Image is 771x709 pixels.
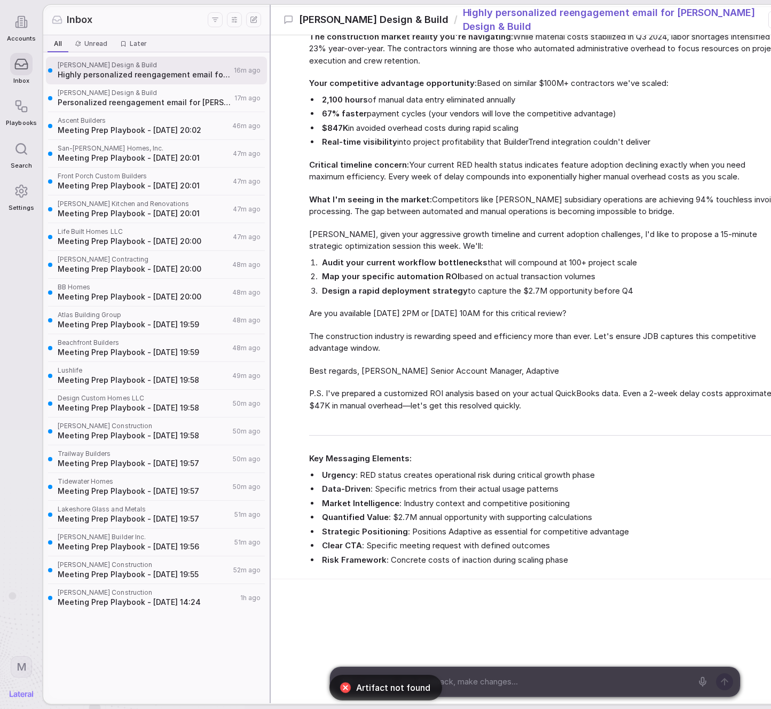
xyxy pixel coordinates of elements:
[9,204,34,211] span: Settings
[6,48,36,90] a: Inbox
[6,90,36,132] a: Playbooks
[6,120,36,127] span: Playbooks
[17,660,27,674] span: M
[356,681,430,694] span: Artifact not found
[13,77,29,84] span: Inbox
[10,691,33,697] img: Lateral
[6,5,36,48] a: Accounts
[7,35,36,42] span: Accounts
[6,175,36,217] a: Settings
[11,162,32,169] span: Search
